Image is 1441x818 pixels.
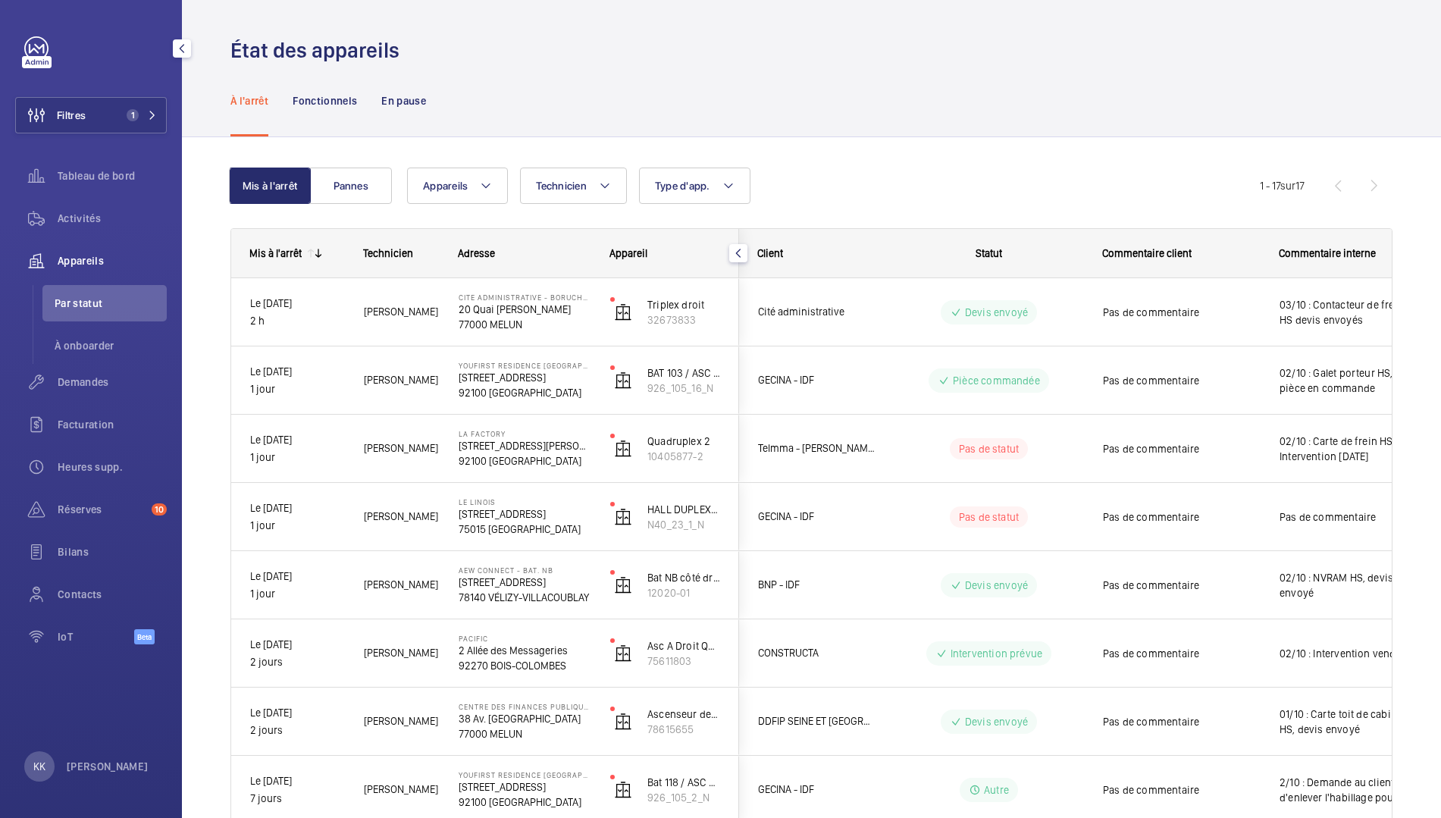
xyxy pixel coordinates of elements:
img: elevator.svg [614,303,632,321]
span: [PERSON_NAME] [364,508,439,525]
span: Technicien [363,247,413,259]
button: Appareils [407,168,508,204]
p: Asc A Droit Quadruplex [647,638,720,653]
span: IoT [58,629,134,644]
button: Pannes [310,168,392,204]
p: 78140 VÉLIZY-VILLACOUBLAY [459,590,590,605]
img: elevator.svg [614,713,632,731]
span: BNP - IDF [758,576,875,594]
span: Heures supp. [58,459,167,475]
span: [PERSON_NAME] [364,713,439,730]
span: Telmma - [PERSON_NAME] [758,440,875,457]
p: AEW Connect - Bat. NB [459,566,590,575]
p: Bat 118 / ASC GAUCHE - [STREET_ADDRESS] [647,775,720,790]
div: Press SPACE to select this row. [739,483,1437,551]
p: 1 jour [250,449,344,466]
span: [PERSON_NAME] [364,440,439,457]
span: DDFIP SEINE ET [GEOGRAPHIC_DATA] [758,713,875,730]
span: Pas de commentaire [1103,305,1260,320]
h1: État des appareils [230,36,409,64]
span: Activités [58,211,167,226]
div: Mis à l'arrêt [249,247,302,259]
div: Press SPACE to select this row. [739,278,1437,346]
p: Le [DATE] [250,568,344,585]
p: Fonctionnels [293,93,357,108]
p: 78615655 [647,722,720,737]
span: Réserves [58,502,146,517]
p: Le [DATE] [250,636,344,653]
button: Technicien [520,168,627,204]
p: Autre [984,782,1009,798]
span: Filtres [57,108,86,123]
p: Le Linois [459,497,590,506]
p: 75611803 [647,653,720,669]
p: 77000 MELUN [459,726,590,741]
span: [PERSON_NAME] [364,781,439,798]
p: HALL DUPLEX DROITE [647,502,720,517]
img: elevator.svg [614,508,632,526]
p: Bat NB côté droit Parking [647,570,720,585]
span: Appareils [58,253,167,268]
span: Statut [976,247,1002,259]
span: [PERSON_NAME] [364,303,439,321]
p: [PERSON_NAME] [67,759,149,774]
p: [STREET_ADDRESS] [459,575,590,590]
p: Cite Administrative - BORUCHOWITS [459,293,590,302]
p: [STREET_ADDRESS][PERSON_NAME] [459,438,590,453]
span: Type d'app. [655,180,710,192]
span: GECINA - IDF [758,781,875,798]
div: Press SPACE to select this row. [739,415,1437,483]
p: BAT 103 / ASC GAUCHE - [STREET_ADDRESS] [647,365,720,381]
span: Adresse [458,247,495,259]
p: KK [33,759,45,774]
p: 92100 [GEOGRAPHIC_DATA] [459,385,590,400]
p: Devis envoyé [965,578,1028,593]
span: Pas de commentaire [1103,441,1260,456]
span: 02/10 : Intervention vendredi [1280,646,1418,661]
p: Pas de statut [959,509,1019,525]
p: YouFirst Residence [GEOGRAPHIC_DATA] [459,770,590,779]
p: 926_105_16_N [647,381,720,396]
p: YouFirst Residence [GEOGRAPHIC_DATA] [459,361,590,370]
p: À l'arrêt [230,93,268,108]
p: Triplex droit [647,297,720,312]
p: Pacific [459,634,590,643]
p: 1 jour [250,517,344,534]
img: elevator.svg [614,576,632,594]
p: Pièce commandée [953,373,1040,388]
span: Pas de commentaire [1103,714,1260,729]
span: [PERSON_NAME] [364,644,439,662]
span: Client [757,247,783,259]
p: 20 Quai [PERSON_NAME] [459,302,590,317]
span: 02/10 : NVRAM HS, devis envoyé [1280,570,1418,600]
p: N40_23_1_N [647,517,720,532]
span: CONSTRUCTA [758,644,875,662]
span: GECINA - IDF [758,371,875,389]
p: 10405877-2 [647,449,720,464]
div: Press SPACE to select this row. [231,278,739,346]
span: Cité administrative [758,303,875,321]
p: Le [DATE] [250,295,344,312]
span: Appareils [423,180,468,192]
p: 92100 [GEOGRAPHIC_DATA] [459,453,590,469]
p: 1 jour [250,585,344,603]
p: Centre des finances publiques - Melun [459,702,590,711]
p: 75015 [GEOGRAPHIC_DATA] [459,522,590,537]
p: 92100 [GEOGRAPHIC_DATA] [459,794,590,810]
span: Par statut [55,296,167,311]
span: 1 - 17 17 [1260,180,1305,191]
div: Press SPACE to select this row. [231,415,739,483]
span: [PERSON_NAME] [364,371,439,389]
span: Facturation [58,417,167,432]
p: Le [DATE] [250,431,344,449]
p: Intervention prévue [951,646,1042,661]
p: Devis envoyé [965,714,1028,729]
div: Press SPACE to select this row. [231,483,739,551]
span: Beta [134,629,155,644]
button: Filtres1 [15,97,167,133]
p: En pause [381,93,426,108]
p: Le [DATE] [250,363,344,381]
span: 1 [127,109,139,121]
p: 32673833 [647,312,720,328]
span: Pas de commentaire [1103,509,1260,525]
